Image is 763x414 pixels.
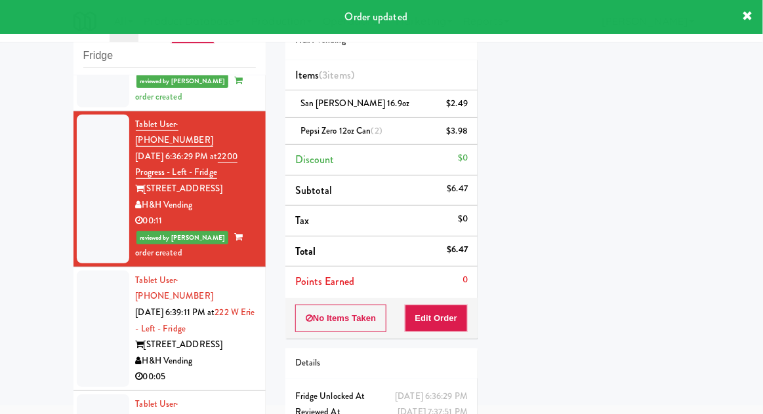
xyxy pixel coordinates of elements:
[295,183,333,198] span: Subtotal
[136,306,215,318] span: [DATE] 6:39:11 PM at
[295,213,309,228] span: Tax
[295,67,354,83] span: Items
[295,355,468,371] div: Details
[463,272,468,288] div: 0
[295,274,354,289] span: Points Earned
[295,244,316,259] span: Total
[136,274,213,303] a: Tablet User· [PHONE_NUMBER]
[458,211,468,227] div: $0
[83,44,256,68] input: Search vision orders
[328,67,352,83] ng-pluralize: items
[345,9,407,24] span: Order updated
[136,150,218,162] span: [DATE] 6:36:29 PM at
[136,337,256,353] div: [STREET_ADDRESS]
[136,369,256,385] div: 00:05
[136,181,256,197] div: [STREET_ADDRESS]
[447,181,468,197] div: $6.47
[136,213,256,229] div: 00:11
[136,353,256,369] div: H&H Vending
[319,67,354,83] span: (3 )
[447,123,468,140] div: $3.98
[73,267,266,391] li: Tablet User· [PHONE_NUMBER][DATE] 6:39:11 PM at222 W Erie - Left - Fridge[STREET_ADDRESS]H&H Vend...
[447,96,468,112] div: $2.49
[405,305,468,332] button: Edit Order
[136,75,229,88] span: reviewed by [PERSON_NAME]
[136,306,255,335] a: 222 W Erie - Left - Fridge
[136,197,256,214] div: H&H Vending
[300,97,409,109] span: San [PERSON_NAME] 16.9oz
[73,111,266,267] li: Tablet User· [PHONE_NUMBER][DATE] 6:36:29 PM at2200 Progress - Left - Fridge[STREET_ADDRESS]H&H V...
[295,305,387,332] button: No Items Taken
[395,388,468,405] div: [DATE] 6:36:29 PM
[295,152,335,167] span: Discount
[371,124,382,137] span: (2)
[136,231,229,244] span: reviewed by [PERSON_NAME]
[136,74,243,103] span: order created
[458,150,468,166] div: $0
[300,124,382,137] span: Pepsi Zero 12oz can
[295,35,468,45] h5: H&H Vending
[136,118,213,147] a: Tablet User· [PHONE_NUMBER]
[295,388,468,405] div: Fridge Unlocked At
[447,242,468,258] div: $6.47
